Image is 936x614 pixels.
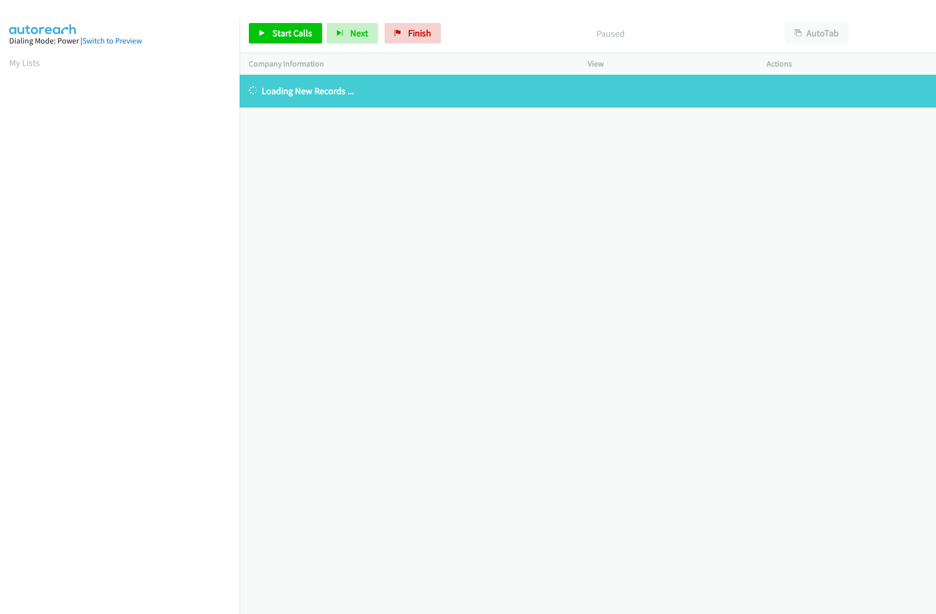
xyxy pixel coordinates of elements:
[385,23,441,43] a: Finish
[249,23,322,43] a: Start Calls
[588,58,748,70] p: View
[785,23,848,43] button: AutoTab
[350,27,368,39] span: Next
[327,23,378,43] button: Next
[249,84,927,98] p: Loading New Records ...
[767,58,927,70] p: Actions
[82,36,142,46] a: Switch to Preview
[9,79,240,565] iframe: Dialpad
[9,57,40,69] a: My Lists
[249,58,569,70] p: Company Information
[9,35,230,47] div: Dialing Mode: Power |
[272,27,312,39] span: Start Calls
[408,27,431,39] span: Finish
[455,27,767,40] p: Paused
